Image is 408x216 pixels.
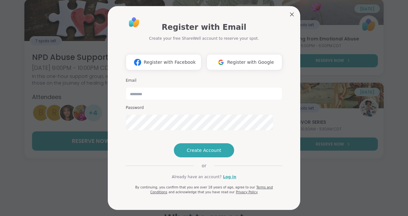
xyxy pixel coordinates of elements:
img: ShareWell Logomark [132,56,144,68]
span: Register with Facebook [144,59,196,66]
img: ShareWell Logo [127,15,141,29]
span: Already have an account? [172,174,222,180]
span: Register with Google [227,59,274,66]
button: Create Account [174,143,234,157]
button: Register with Google [207,54,282,70]
span: and acknowledge that you have read our [168,190,234,194]
a: Privacy Policy [236,190,258,194]
span: Create Account [187,147,221,154]
h3: Email [126,78,282,83]
span: By continuing, you confirm that you are over 18 years of age, agree to our [135,186,255,189]
h3: Password [126,105,282,111]
span: or [194,162,214,169]
a: Log in [223,174,236,180]
h1: Register with Email [162,21,246,33]
img: ShareWell Logomark [215,56,227,68]
a: Terms and Conditions [150,186,273,194]
button: Register with Facebook [126,54,201,70]
p: Create your free ShareWell account to reserve your spot. [149,36,259,41]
